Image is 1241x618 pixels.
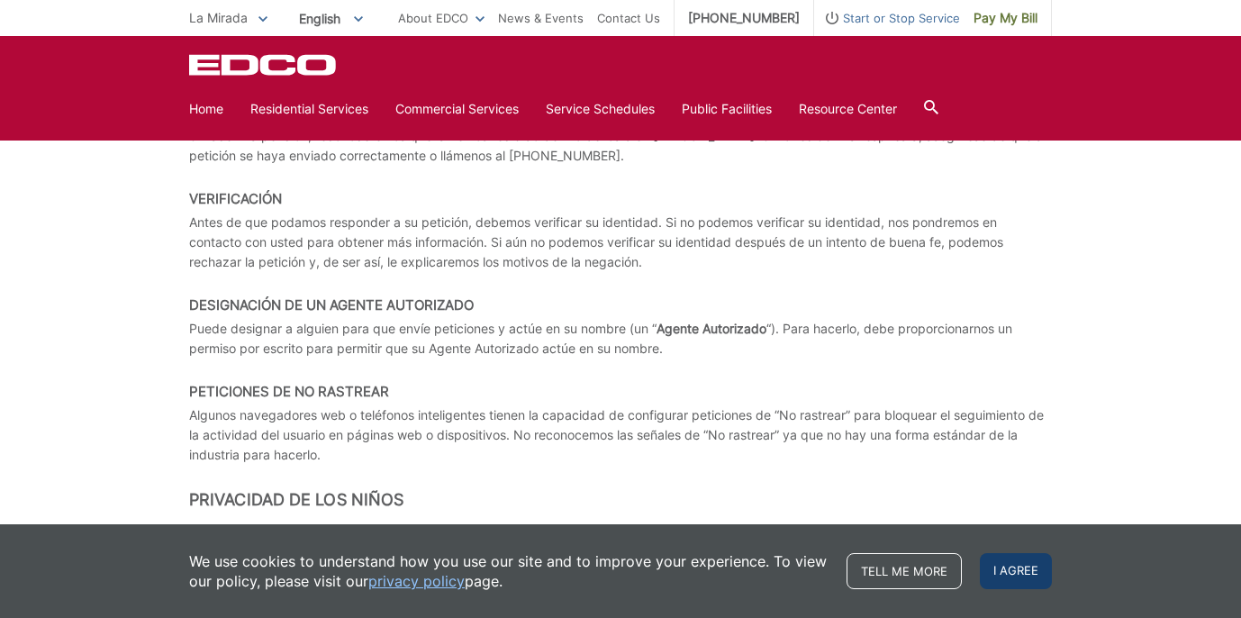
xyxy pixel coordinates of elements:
[395,99,519,119] a: Commercial Services
[189,405,1052,465] p: Algunos navegadores web o teléfonos inteligentes tienen la capacidad de configurar peticiones de ...
[398,8,485,28] a: About EDCO
[250,99,368,119] a: Residential Services
[189,54,339,76] a: EDCD logo. Return to the homepage.
[682,99,772,119] a: Public Facilities
[847,553,962,589] a: Tell me more
[498,8,584,28] a: News & Events
[189,551,829,591] p: We use cookies to understand how you use our site and to improve your experience. To view our pol...
[799,99,897,119] a: Resource Center
[980,553,1052,589] span: I agree
[657,321,766,336] strong: Agente Autorizado
[189,384,1052,400] h3: Peticiones de no rastrear
[189,490,1052,510] h2: Privacidad de los niños
[189,297,1052,314] h3: Designación de un agente autorizado
[189,213,1052,272] p: Antes de que podamos responder a su petición, debemos verificar su identidad. Si no podemos verif...
[546,99,655,119] a: Service Schedules
[189,191,1052,207] h3: Verificación
[597,8,660,28] a: Contact Us
[189,126,1052,166] p: Si hace una petición, reconoceremos que la hemos recibido dentro de los diez [PERSON_NAME]. Si no...
[189,10,248,25] span: La Mirada
[189,99,223,119] a: Home
[189,319,1052,359] p: Puede designar a alguien para que envíe peticiones y actúe en su nombre (un “ “). Para hacerlo, d...
[368,571,465,591] a: privacy policy
[974,8,1037,28] span: Pay My Bill
[285,4,376,33] span: English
